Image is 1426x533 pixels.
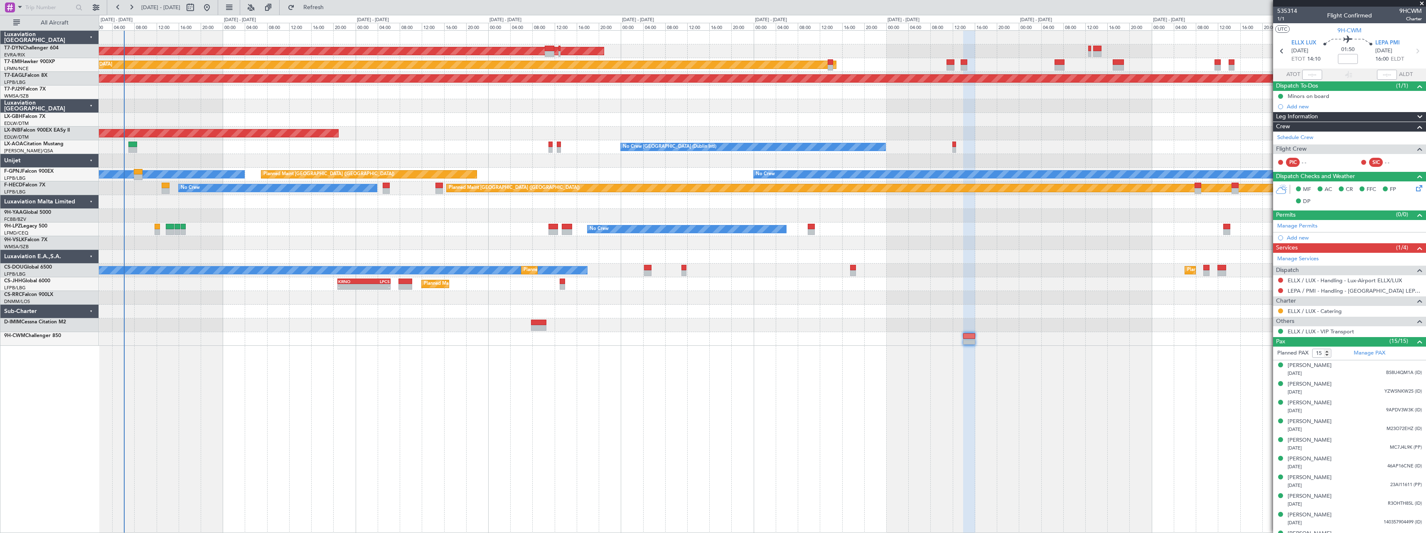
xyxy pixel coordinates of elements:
div: 08:00 [134,23,156,30]
span: T7-EAGL [4,73,25,78]
a: LFPB/LBG [4,285,26,291]
a: F-GPNJFalcon 900EX [4,169,54,174]
a: T7-PJ29Falcon 7X [4,87,46,92]
a: LFPB/LBG [4,189,26,195]
div: 16:00 [709,23,731,30]
span: T7-PJ29 [4,87,23,92]
div: - [338,284,364,289]
span: Charter [1399,15,1422,22]
a: Manage Services [1277,255,1319,263]
div: 04:00 [112,23,134,30]
span: (1/4) [1396,243,1408,252]
div: SIC [1369,158,1383,167]
div: 00:00 [488,23,510,30]
div: 00:00 [90,23,112,30]
span: CS-RRC [4,292,22,297]
div: [PERSON_NAME] [1288,474,1332,482]
div: [DATE] - [DATE] [101,17,133,24]
span: 9HCWM [1399,7,1422,15]
div: 16:00 [842,23,864,30]
a: Manage Permits [1277,222,1318,230]
div: [DATE] - [DATE] [489,17,521,24]
div: [DATE] - [DATE] [224,17,256,24]
span: F-GPNJ [4,169,22,174]
a: LX-AOACitation Mustang [4,142,64,147]
span: (15/15) [1389,337,1408,345]
div: [DATE] - [DATE] [755,17,787,24]
a: ELLX / LUX - VIP Transport [1288,328,1354,335]
div: - - [1302,159,1320,166]
span: FP [1390,186,1396,194]
div: 20:00 [1129,23,1151,30]
span: Crew [1276,122,1290,132]
span: [DATE] [1288,520,1302,526]
div: 00:00 [1152,23,1174,30]
div: 16:00 [311,23,333,30]
div: 00:00 [621,23,643,30]
span: ATOT [1286,71,1300,79]
span: (0/0) [1396,210,1408,219]
div: 20:00 [1262,23,1284,30]
a: D-IMIMCessna Citation M2 [4,320,66,325]
div: LPCS [364,279,390,284]
span: LX-AOA [4,142,23,147]
div: Planned Maint [GEOGRAPHIC_DATA] ([GEOGRAPHIC_DATA]) [524,264,654,276]
div: 08:00 [267,23,289,30]
a: DNMM/LOS [4,298,30,305]
span: Dispatch Checks and Weather [1276,172,1355,181]
div: [PERSON_NAME] [1288,436,1332,445]
span: (1/1) [1396,81,1408,90]
button: All Aircraft [9,16,90,29]
div: Planned Maint [GEOGRAPHIC_DATA] ([GEOGRAPHIC_DATA]) [263,168,394,181]
a: WMSA/SZB [4,244,29,250]
div: 12:00 [687,23,709,30]
div: 12:00 [1085,23,1107,30]
span: [DATE] - [DATE] [141,4,180,11]
div: [DATE] - [DATE] [1153,17,1185,24]
div: No Crew [GEOGRAPHIC_DATA] (Dublin Intl) [623,141,716,153]
span: Services [1276,243,1298,253]
div: Minors on board [1288,93,1329,100]
span: [DATE] [1288,501,1302,507]
span: 16:00 [1375,55,1389,64]
a: CS-RRCFalcon 900LX [4,292,53,297]
span: 23AI11611 (PP) [1390,482,1422,489]
div: [PERSON_NAME] [1288,455,1332,463]
span: 9H-LPZ [4,224,21,229]
span: FFC [1367,186,1376,194]
a: ELLX / LUX - Handling - Lux-Airport ELLX/LUX [1288,277,1402,284]
a: Schedule Crew [1277,134,1313,142]
div: 04:00 [1041,23,1063,30]
span: [DATE] [1375,47,1392,55]
div: 12:00 [289,23,311,30]
div: [DATE] - [DATE] [888,17,920,24]
div: 08:00 [532,23,554,30]
div: 04:00 [1174,23,1196,30]
a: LFPB/LBG [4,271,26,277]
div: 16:00 [1107,23,1129,30]
span: Flight Crew [1276,144,1307,154]
a: CS-JHHGlobal 6000 [4,279,50,284]
div: 04:00 [245,23,267,30]
div: 00:00 [356,23,378,30]
div: 04:00 [643,23,665,30]
input: --:-- [1302,70,1322,80]
span: LEPA PMI [1375,39,1400,47]
span: ETOT [1291,55,1305,64]
a: EVRA/RIX [4,52,25,58]
span: [DATE] [1288,389,1302,395]
div: 20:00 [997,23,1019,30]
input: Trip Number [25,1,73,14]
span: 9H-YAA [4,210,23,215]
span: MC7J4L9K (PP) [1390,444,1422,451]
div: 04:00 [510,23,532,30]
span: 140357904499 (ID) [1384,519,1422,526]
div: 12:00 [820,23,842,30]
div: 16:00 [1240,23,1262,30]
span: All Aircraft [22,20,88,26]
a: EDLW/DTM [4,120,29,127]
div: 00:00 [1019,23,1041,30]
span: ELLX LUX [1291,39,1316,47]
span: MF [1303,186,1311,194]
div: 08:00 [1196,23,1218,30]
